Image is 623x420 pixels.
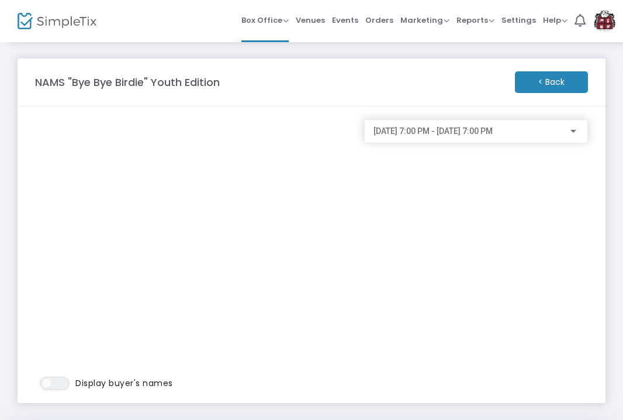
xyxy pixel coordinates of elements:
[400,15,449,26] span: Marketing
[515,71,588,93] m-button: < Back
[501,5,536,35] span: Settings
[456,15,494,26] span: Reports
[373,126,493,136] span: [DATE] 7:00 PM - [DATE] 7:00 PM
[365,5,393,35] span: Orders
[296,5,325,35] span: Venues
[75,377,173,389] span: Display buyer's names
[241,15,289,26] span: Box Office
[35,74,220,90] m-panel-title: NAMS "Bye Bye Birdie" Youth Edition
[332,5,358,35] span: Events
[543,15,567,26] span: Help
[35,119,353,377] iframe: seating chart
